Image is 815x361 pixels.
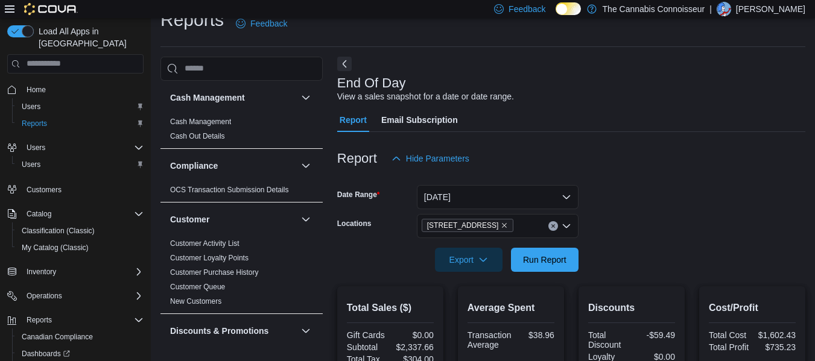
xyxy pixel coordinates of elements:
[170,213,296,225] button: Customer
[27,185,62,195] span: Customers
[12,239,148,256] button: My Catalog (Classic)
[22,289,67,303] button: Operations
[170,282,225,292] span: Customer Queue
[22,313,57,327] button: Reports
[22,181,144,196] span: Customers
[299,324,313,338] button: Discounts & Promotions
[27,291,62,301] span: Operations
[22,207,144,221] span: Catalog
[160,236,323,313] div: Customer
[2,287,148,304] button: Operations
[17,99,144,114] span: Users
[22,289,144,303] span: Operations
[160,8,224,32] h1: Reports
[337,151,377,166] h3: Report
[556,15,556,16] span: Dark Mode
[170,92,296,104] button: Cash Management
[250,17,287,30] span: Feedback
[337,76,406,90] h3: End Of Day
[22,243,89,253] span: My Catalog (Classic)
[22,207,56,221] button: Catalog
[170,185,289,195] span: OCS Transaction Submission Details
[27,143,45,152] span: Users
[160,183,323,202] div: Compliance
[12,328,148,345] button: Canadian Compliance
[634,330,675,340] div: -$59.49
[22,313,144,327] span: Reports
[709,342,750,352] div: Total Profit
[435,248,503,272] button: Export
[2,312,148,328] button: Reports
[170,351,202,359] a: Discounts
[736,2,805,16] p: [PERSON_NAME]
[299,159,313,173] button: Compliance
[22,82,144,97] span: Home
[170,160,296,172] button: Compliance
[22,140,144,155] span: Users
[556,2,581,15] input: Dark Mode
[347,330,388,340] div: Gift Cards
[406,152,469,165] span: Hide Parameters
[12,156,148,173] button: Users
[523,254,566,266] span: Run Report
[755,342,796,352] div: $735.23
[160,115,323,148] div: Cash Management
[468,330,512,350] div: Transaction Average
[170,186,289,194] a: OCS Transaction Submission Details
[393,342,434,352] div: $2,337.66
[170,268,259,277] a: Customer Purchase History
[22,102,40,111] span: Users
[17,347,75,361] a: Dashboards
[17,157,144,172] span: Users
[347,301,434,315] h2: Total Sales ($)
[27,209,51,219] span: Catalog
[709,301,796,315] h2: Cost/Profit
[442,248,495,272] span: Export
[468,301,554,315] h2: Average Spent
[22,140,50,155] button: Users
[387,146,474,171] button: Hide Parameters
[170,254,249,262] a: Customer Loyalty Points
[170,239,239,248] a: Customer Activity List
[548,221,558,231] button: Clear input
[170,297,221,306] a: New Customers
[17,240,94,255] a: My Catalog (Classic)
[299,212,313,227] button: Customer
[17,99,45,114] a: Users
[27,267,56,277] span: Inventory
[12,222,148,239] button: Classification (Classic)
[27,315,52,325] span: Reports
[501,222,508,229] button: Remove 2-1874 Scugog Street from selection in this group
[2,180,148,198] button: Customers
[588,301,675,315] h2: Discounts
[17,347,144,361] span: Dashboards
[22,332,93,342] span: Canadian Compliance
[337,57,352,71] button: Next
[170,253,249,263] span: Customer Loyalty Points
[709,330,750,340] div: Total Cost
[170,117,231,127] span: Cash Management
[509,3,545,15] span: Feedback
[170,325,296,337] button: Discounts & Promotions
[2,206,148,222] button: Catalog
[22,265,144,279] span: Inventory
[22,226,95,236] span: Classification (Classic)
[170,118,231,126] a: Cash Management
[381,108,458,132] span: Email Subscription
[170,160,218,172] h3: Compliance
[2,81,148,98] button: Home
[17,116,144,131] span: Reports
[231,11,292,36] a: Feedback
[34,25,144,49] span: Load All Apps in [GEOGRAPHIC_DATA]
[516,330,554,340] div: $38.96
[170,131,225,141] span: Cash Out Details
[717,2,731,16] div: Joey Sytsma
[17,330,98,344] a: Canadian Compliance
[337,219,372,228] label: Locations
[170,283,225,291] a: Customer Queue
[511,248,579,272] button: Run Report
[17,330,144,344] span: Canadian Compliance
